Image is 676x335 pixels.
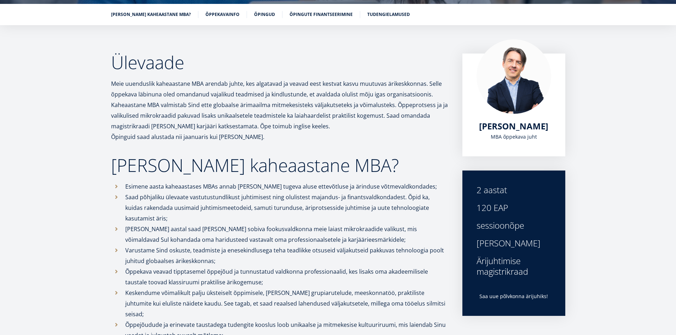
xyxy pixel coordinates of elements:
[254,11,275,18] a: Õpingud
[169,0,201,7] span: Perekonnanimi
[477,291,551,302] p: Saa uue põlvkonna ärijuhiks!
[111,156,448,174] h2: [PERSON_NAME] kaheaastane MBA?
[479,121,548,132] a: [PERSON_NAME]
[125,192,448,224] p: Saad põhjaliku ülevaate vastutustundlikust juhtimisest ning olulistest majandus- ja finantsvaldko...
[111,132,448,142] p: Õpinguid saad alustada nii jaanuaris kui [PERSON_NAME].
[8,88,104,94] span: Tehnoloogia ja innovatsiooni juhtimine (MBA)
[2,79,6,84] input: Kaheaastane MBA
[477,185,551,195] div: 2 aastat
[477,256,551,277] div: Ärijuhtimise magistrikraad
[290,11,353,18] a: Õpingute finantseerimine
[477,202,551,213] div: 120 EAP
[8,69,69,76] span: Üheaastane eestikeelne MBA
[111,11,191,18] a: [PERSON_NAME] kaheaastane MBA?
[367,11,410,18] a: Tudengielamused
[125,245,448,266] p: Varustame Sind oskuste, teadmiste ja enesekindlusega teha teadlikke otsuseid väljakutseid pakkuva...
[479,120,548,132] span: [PERSON_NAME]
[111,54,448,71] h2: Ülevaade
[2,70,6,74] input: Üheaastane eestikeelne MBA
[125,224,448,245] p: [PERSON_NAME] aastal saad [PERSON_NAME] sobiva fookusvaldkonna meie laiast mikrokraadide valikust...
[2,88,6,93] input: Tehnoloogia ja innovatsiooni juhtimine (MBA)
[125,266,448,287] p: Õppekava veavad tipptasemel õppejõud ja tunnustatud valdkonna professionaalid, kes lisaks oma aka...
[111,78,448,132] p: Meie uuenduslik kaheaastane MBA arendab juhte, kes algatavad ja veavad eest kestvat kasvu muutuva...
[8,79,46,85] span: Kaheaastane MBA
[477,220,551,231] div: sessioonõpe
[125,287,448,319] p: Keskendume võimalikult palju üksteiselt õppimisele, [PERSON_NAME] grupiarutelude, meeskonnatöö, p...
[477,238,551,249] div: [PERSON_NAME]
[477,132,551,142] div: MBA õppekava juht
[125,181,448,192] p: Esimene aasta kaheaastases MBAs annab [PERSON_NAME] tugeva aluse ettevõtluse ja ärinduse võtmeval...
[205,11,240,18] a: Õppekavainfo
[477,39,551,114] img: Marko Rillo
